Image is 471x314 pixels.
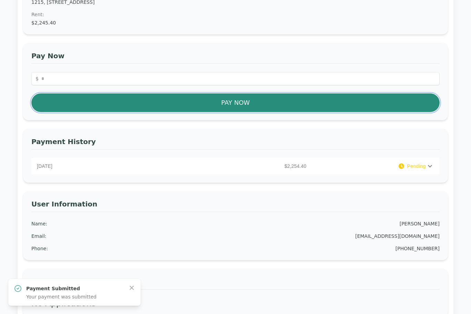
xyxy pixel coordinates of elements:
div: Email : [31,233,47,240]
div: [PERSON_NAME] [400,220,440,227]
div: [PHONE_NUMBER] [395,245,440,252]
p: No Applications [31,298,440,309]
div: [EMAIL_ADDRESS][DOMAIN_NAME] [355,233,440,240]
h3: Payment History [31,137,440,150]
dt: Rent : [31,11,440,18]
div: Name : [31,220,47,227]
button: Pay Now [31,93,440,112]
h3: Applications [31,277,440,290]
p: $2,254.40 [173,163,309,170]
h3: Pay Now [31,51,440,64]
div: [DATE]$2,254.40Pending [31,158,440,174]
p: Payment Submitted [26,285,123,292]
dd: $2,245.40 [31,19,440,26]
div: Phone : [31,245,48,252]
span: Pending [407,163,426,170]
p: [DATE] [37,163,173,170]
p: Your payment was submitted [26,293,123,300]
h3: User Information [31,199,440,212]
